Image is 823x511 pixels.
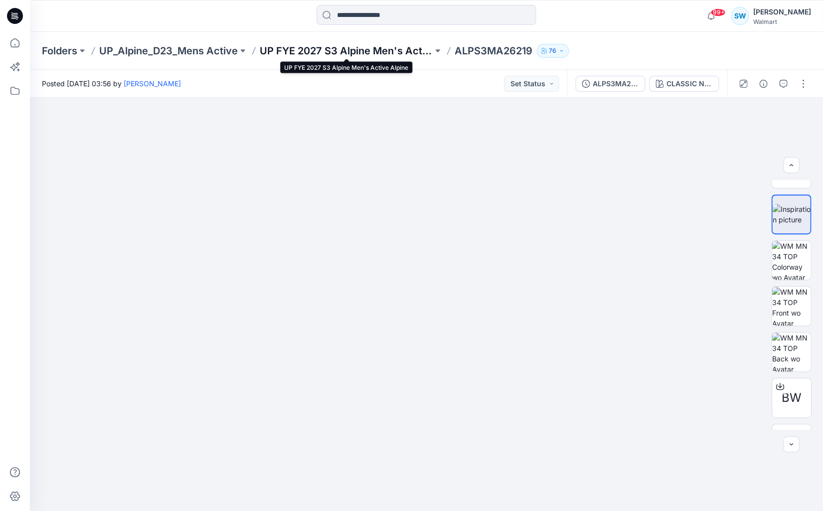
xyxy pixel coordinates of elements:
a: [PERSON_NAME] [124,79,181,88]
p: 76 [549,45,556,56]
span: BW [781,389,801,407]
img: Inspiration picture [772,204,810,225]
div: [PERSON_NAME] [753,6,811,18]
button: Details [755,76,771,92]
button: CLASSIC NAVY [649,76,719,92]
div: ALPS3MA26219 [593,78,639,89]
div: CLASSIC NAVY [666,78,712,89]
button: ALPS3MA26219 [575,76,645,92]
a: Folders [42,44,77,58]
img: WM MN 34 TOP Colorway wo Avatar [772,241,811,280]
p: ALPS3MA26219 [455,44,532,58]
img: WM MN 34 TOP Back wo Avatar [772,333,811,371]
span: 99+ [710,8,725,16]
a: UP_Alpine_D23_Mens Active [99,44,238,58]
span: Posted [DATE] 03:56 by [42,78,181,89]
div: Walmart [753,18,811,25]
img: WM MN 34 TOP Front wo Avatar [772,287,811,326]
a: UP FYE 2027 S3 Alpine Men's Active Alpine [260,44,433,58]
div: SW [731,7,749,25]
button: 76 [536,44,569,58]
